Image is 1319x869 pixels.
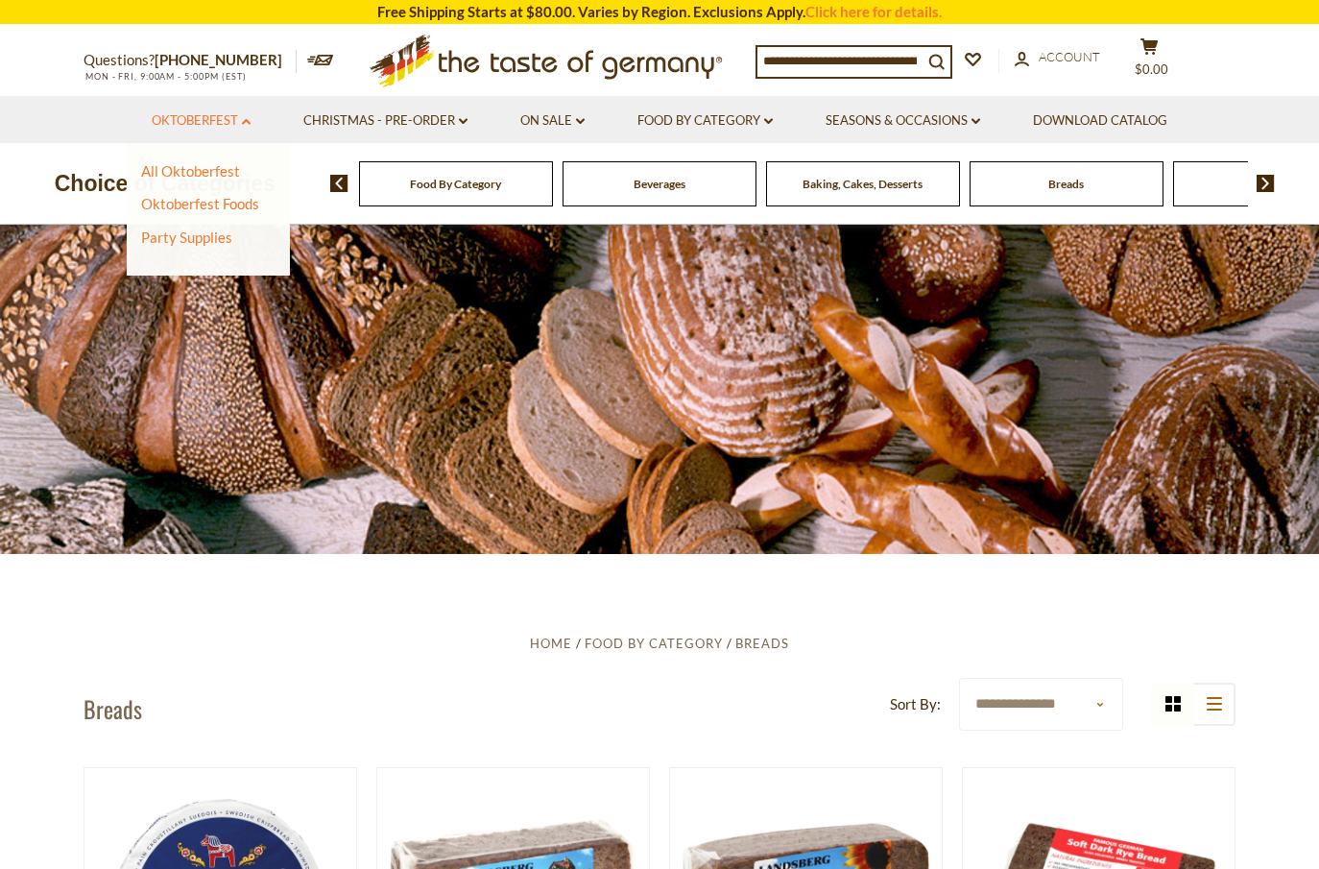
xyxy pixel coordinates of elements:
a: Click here for details. [805,3,942,20]
img: next arrow [1257,175,1275,192]
a: Account [1015,47,1100,68]
a: Download Catalog [1033,110,1167,132]
a: Food By Category [410,177,501,191]
a: [PHONE_NUMBER] [155,51,282,68]
span: MON - FRI, 9:00AM - 5:00PM (EST) [84,71,247,82]
a: Food By Category [637,110,773,132]
span: $0.00 [1135,61,1168,77]
span: Account [1039,49,1100,64]
a: All Oktoberfest [141,162,240,180]
label: Sort By: [890,692,941,716]
h1: Breads [84,694,142,723]
a: Breads [1048,177,1084,191]
a: Oktoberfest [152,110,251,132]
button: $0.00 [1120,37,1178,85]
a: Food By Category [585,636,723,651]
p: Questions? [84,48,297,73]
a: Seasons & Occasions [826,110,980,132]
a: Beverages [634,177,685,191]
a: Christmas - PRE-ORDER [303,110,468,132]
a: Baking, Cakes, Desserts [803,177,923,191]
a: Home [530,636,572,651]
a: Breads [735,636,789,651]
a: Party Supplies [141,229,232,246]
a: On Sale [520,110,585,132]
img: previous arrow [330,175,348,192]
a: Oktoberfest Foods [141,195,259,212]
